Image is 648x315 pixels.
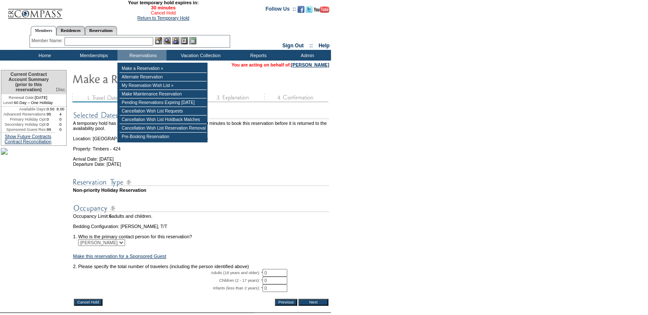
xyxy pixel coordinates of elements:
[67,5,259,10] span: 30 minutes
[47,112,55,117] td: 95
[1,117,47,122] td: Primary Holiday Opt:
[120,81,207,90] td: My Reservation Wish List »
[282,50,331,61] td: Admin
[155,37,162,44] img: b_edit.gif
[314,6,329,13] img: Subscribe to our YouTube Channel
[73,284,263,292] td: Infants (less than 2 years): *
[73,110,329,121] img: subTtlSelectedDates.gif
[73,277,263,284] td: Children (2 - 17 years): *
[1,70,55,94] td: Current Contract Account Summary (prior to this reservation)
[109,214,111,219] span: 6
[73,177,329,188] img: subTtlResType.gif
[73,254,166,259] a: Make this reservation for a Sponsored Guest
[233,50,282,61] td: Reports
[73,224,329,229] td: Bedding Configuration: [PERSON_NAME], T/T
[1,94,55,100] td: [DATE]
[266,5,296,15] td: Follow Us ::
[55,127,66,132] td: 0
[73,151,329,162] td: Arrival Date: [DATE]
[163,37,171,44] img: View
[1,127,47,132] td: Sponsored Guest Res:
[55,107,66,112] td: 8.00
[32,37,64,44] div: Member Name:
[120,133,207,141] td: Pre-Booking Reservation
[9,95,35,100] span: Renewal Date:
[73,214,329,219] td: Occupancy Limit: adults and children.
[5,139,52,144] a: Contract Reconciliation
[56,26,85,35] a: Residences
[74,299,102,306] input: Cancel Hold
[5,134,51,139] a: Show Future Contracts
[55,112,66,117] td: 4
[189,37,196,44] img: b_calculator.gif
[73,121,329,131] td: A temporary hold has been placed on this reservation. You have 30 minutes to book this reservatio...
[1,107,47,112] td: Available Days:
[1,122,47,127] td: Secondary Holiday Opt:
[120,98,207,107] td: Pending Reservations Expiring [DATE]
[72,70,243,87] img: Make Reservation
[55,122,66,127] td: 0
[73,131,329,141] td: Location: [GEOGRAPHIC_DATA], [US_STATE] - The Timbers Club
[73,188,329,193] td: Non-priority Holiday Reservation
[137,15,190,20] a: Return to Temporary Hold
[120,116,207,124] td: Cancellation Wish List Holdback Matches
[181,37,188,44] img: Reservations
[19,50,68,61] td: Home
[72,93,136,102] img: step1_state3.gif
[120,64,207,73] td: Make a Reservation »
[1,112,47,117] td: Advanced Reservations:
[47,127,55,132] td: 99
[73,269,263,277] td: Adults (18 years and older): *
[47,122,55,127] td: 0
[120,107,207,116] td: Cancellation Wish List Requests
[73,229,329,239] td: 1. Who is the primary contact person for this reservation?
[7,2,63,19] img: Compass Home
[47,107,55,112] td: 0.50
[117,50,166,61] td: Reservations
[68,50,117,61] td: Memberships
[73,141,329,151] td: Property: Timbers - 424
[309,43,313,49] span: ::
[291,62,329,67] a: [PERSON_NAME]
[172,37,179,44] img: Impersonate
[318,43,330,49] a: Help
[120,73,207,81] td: Alternate Reservation
[166,50,233,61] td: Vacation Collection
[298,6,304,13] img: Become our fan on Facebook
[306,9,312,14] a: Follow us on Twitter
[1,148,8,155] img: Shot-20-049.jpg
[282,43,304,49] a: Sign Out
[298,299,328,306] input: Next
[200,93,264,102] img: step3_state1.gif
[264,93,328,102] img: step4_state1.gif
[85,26,117,35] a: Reservations
[3,100,14,105] span: Level:
[73,264,329,269] td: 2. Please specify the total number of travelers (including the person identified above)
[306,6,312,13] img: Follow us on Twitter
[73,203,329,214] img: subTtlOccupancy.gif
[314,9,329,14] a: Subscribe to our YouTube Channel
[275,299,297,306] input: Previous
[55,117,66,122] td: 0
[120,124,207,133] td: Cancellation Wish List Reservation Removal
[231,62,329,67] span: You are acting on behalf of:
[298,9,304,14] a: Become our fan on Facebook
[47,117,55,122] td: 0
[1,100,55,107] td: 60 Day – One Holiday
[31,26,57,35] a: Members
[73,162,329,167] td: Departure Date: [DATE]
[56,87,66,92] span: Disc.
[120,90,207,98] td: Make Maintenance Reservation
[151,10,175,15] a: Cancel Hold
